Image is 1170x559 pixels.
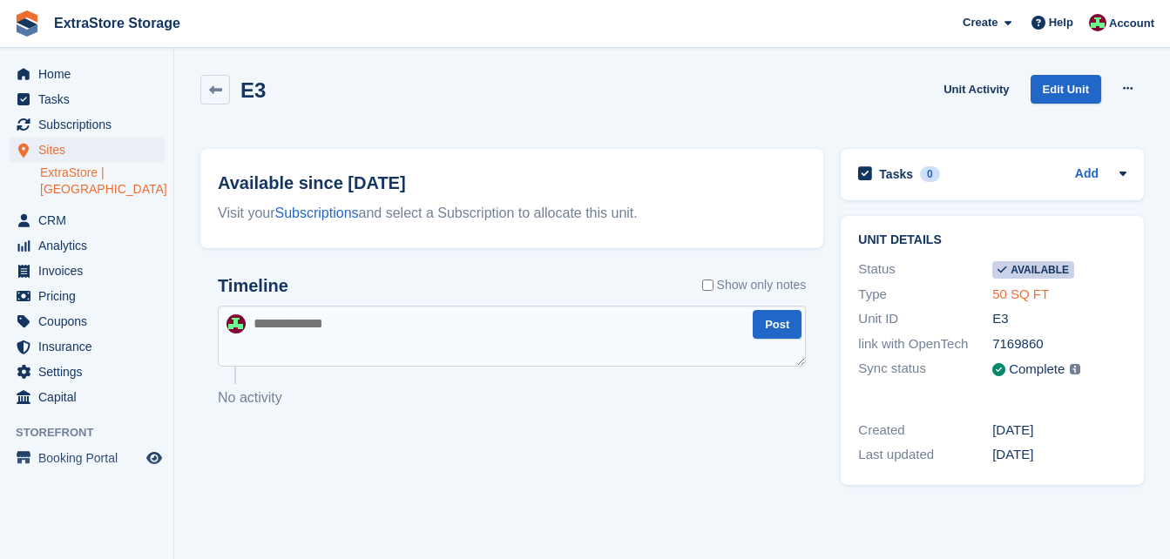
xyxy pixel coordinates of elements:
a: menu [9,309,165,333]
a: menu [9,284,165,308]
h2: Tasks [879,166,913,182]
span: Subscriptions [38,112,143,137]
a: menu [9,360,165,384]
a: menu [9,87,165,111]
a: menu [9,138,165,162]
span: Account [1109,15,1154,32]
a: menu [9,208,165,232]
div: 7169860 [992,334,1126,354]
button: Post [753,310,801,339]
div: Status [858,259,992,279]
span: Settings [38,360,143,384]
div: Unit ID [858,309,992,329]
div: Complete [1009,360,1065,380]
div: E3 [992,309,1126,329]
h2: Unit details [858,233,1126,247]
span: Booking Portal [38,446,143,470]
span: Coupons [38,309,143,333]
a: menu [9,334,165,359]
p: No activity [218,387,806,408]
span: Invoices [38,259,143,283]
a: Add [1075,165,1099,185]
a: 50 SQ FT [992,286,1049,301]
span: Analytics [38,233,143,258]
span: CRM [38,208,143,232]
span: Help [1049,14,1073,31]
span: Available [992,261,1074,279]
span: Tasks [38,87,143,111]
div: [DATE] [992,445,1126,465]
a: menu [9,385,165,409]
input: Show only notes [702,276,713,294]
h2: Timeline [218,276,288,296]
a: Preview store [144,448,165,468]
span: Storefront [16,424,173,441]
a: menu [9,446,165,470]
div: Created [858,421,992,441]
a: Subscriptions [275,205,359,220]
div: Last updated [858,445,992,465]
img: Chelsea Parker [227,314,246,333]
img: Chelsea Parker [1089,14,1106,31]
span: Home [38,62,143,86]
a: menu [9,62,165,86]
div: [DATE] [992,421,1126,441]
a: menu [9,233,165,258]
span: Create [963,14,998,31]
span: Sites [38,138,143,162]
a: menu [9,259,165,283]
div: 0 [920,166,940,182]
div: Sync status [858,359,992,381]
a: Unit Activity [937,75,1016,104]
span: Pricing [38,284,143,308]
img: icon-info-grey-7440780725fd019a000dd9b08b2336e03edf1995a4989e88bcd33f0948082b44.svg [1070,364,1080,374]
label: Show only notes [702,276,807,294]
span: Capital [38,385,143,409]
h2: E3 [240,78,266,102]
div: link with OpenTech [858,334,992,354]
img: stora-icon-8386f47178a22dfd0bd8f6a31ec36ba5ce8667c1dd55bd0f319d3a0aa187defe.svg [14,10,40,37]
a: ExtraStore Storage [47,9,187,37]
h2: Available since [DATE] [218,170,806,196]
div: Visit your and select a Subscription to allocate this unit. [218,203,806,224]
a: menu [9,112,165,137]
a: Edit Unit [1031,75,1101,104]
a: ExtraStore | [GEOGRAPHIC_DATA] [40,165,165,198]
div: Type [858,285,992,305]
span: Insurance [38,334,143,359]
